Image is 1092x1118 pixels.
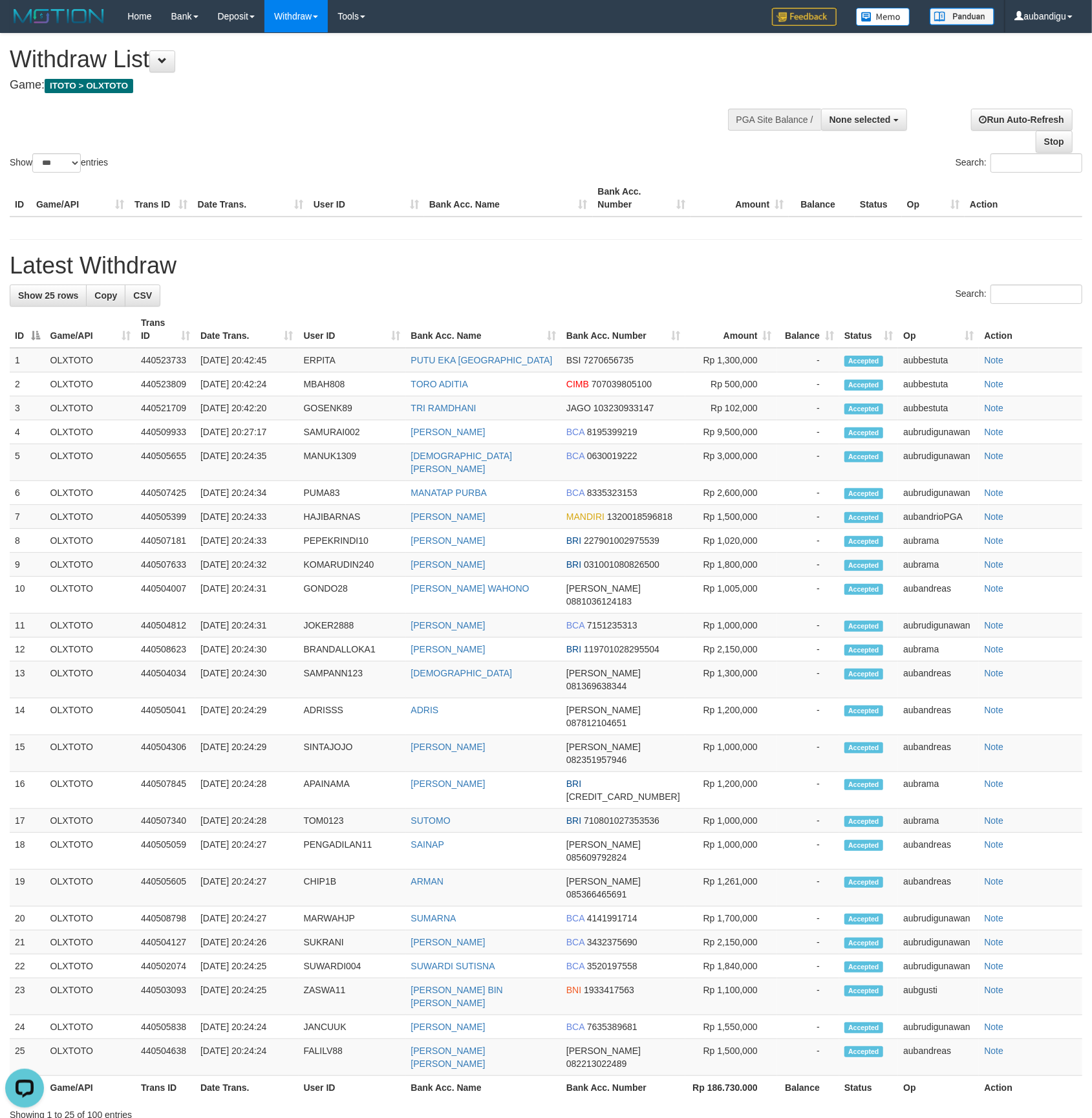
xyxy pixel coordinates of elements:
td: aubbestuta [898,396,979,420]
a: SUWARDI SUTISNA [411,961,495,971]
td: OLXTOTO [45,444,136,481]
td: aubrama [898,809,979,833]
a: Note [984,985,1003,995]
td: 6 [10,481,45,505]
td: [DATE] 20:27:17 [195,420,299,444]
span: JAGO [566,403,591,413]
a: Note [984,839,1003,850]
td: OLXTOTO [45,809,136,833]
td: 440504007 [136,577,195,614]
th: Action [979,311,1082,348]
td: OLXTOTO [45,420,136,444]
td: Rp 1,000,000 [685,614,777,638]
span: Copy 227901002975539 to clipboard [584,535,659,546]
td: OLXTOTO [45,529,136,553]
td: [DATE] 20:24:31 [195,577,299,614]
th: Amount [691,180,789,217]
span: Accepted [844,451,883,462]
a: Note [984,620,1003,630]
th: User ID: activate to sort column ascending [299,311,406,348]
td: HAJIBARNAS [299,505,406,529]
a: Note [984,876,1003,887]
td: [DATE] 20:42:24 [195,372,299,396]
a: [PERSON_NAME] [411,1022,486,1032]
img: MOTION_logo.png [10,6,108,26]
td: PENGADILAN11 [299,833,406,870]
img: Feedback.jpg [772,8,837,26]
a: [PERSON_NAME] [411,559,486,570]
a: Copy [86,285,125,306]
td: BRANDALLOKA1 [299,638,406,661]
a: [PERSON_NAME] [411,742,486,752]
td: 7 [10,505,45,529]
span: Copy 8335323153 to clipboard [587,488,637,498]
td: 9 [10,553,45,577]
span: Show 25 rows [18,290,78,301]
td: 12 [10,638,45,661]
span: Copy 1320018596818 to clipboard [607,511,672,522]
th: Trans ID: activate to sort column ascending [136,311,195,348]
a: [DEMOGRAPHIC_DATA][PERSON_NAME] [411,451,513,474]
a: [PERSON_NAME] [PERSON_NAME] [411,1046,486,1069]
td: Rp 1,200,000 [685,698,777,735]
span: [PERSON_NAME] [566,839,641,850]
td: Rp 1,500,000 [685,505,777,529]
td: - [777,529,839,553]
th: Op: activate to sort column ascending [898,311,979,348]
td: TOM0123 [299,809,406,833]
a: Note [984,815,1003,826]
th: Game/API: activate to sort column ascending [45,311,136,348]
th: Amount: activate to sort column ascending [685,311,777,348]
span: Copy [94,290,117,301]
td: - [777,444,839,481]
td: OLXTOTO [45,348,136,372]
th: Balance: activate to sort column ascending [777,311,839,348]
td: aubrama [898,638,979,661]
span: Accepted [844,705,883,716]
td: APAINAMA [299,772,406,809]
th: Bank Acc. Number: activate to sort column ascending [561,311,685,348]
td: aubandreas [898,661,979,698]
td: [DATE] 20:24:28 [195,772,299,809]
th: User ID [308,180,424,217]
a: [PERSON_NAME] [411,427,486,437]
td: SINTAJOJO [299,735,406,772]
span: Copy 0881036124183 to clipboard [566,596,632,607]
td: OLXTOTO [45,772,136,809]
span: Accepted [844,427,883,438]
a: TRI RAMDHANI [411,403,476,413]
td: 1 [10,348,45,372]
td: ADRISSS [299,698,406,735]
a: Note [984,668,1003,678]
a: PUTU EKA [GEOGRAPHIC_DATA] [411,355,553,365]
td: Rp 1,000,000 [685,809,777,833]
td: 18 [10,833,45,870]
a: Note [984,742,1003,752]
a: SUMARNA [411,913,456,923]
td: aubrama [898,529,979,553]
th: Bank Acc. Name: activate to sort column ascending [406,311,561,348]
a: Note [984,355,1003,365]
td: 440507425 [136,481,195,505]
td: [DATE] 20:24:27 [195,833,299,870]
td: OLXTOTO [45,481,136,505]
td: KOMARUDIN240 [299,553,406,577]
td: 13 [10,661,45,698]
td: GOSENK89 [299,396,406,420]
a: [PERSON_NAME] [411,779,486,789]
td: OLXTOTO [45,638,136,661]
span: BRI [566,535,581,546]
span: Copy 8195399219 to clipboard [587,427,637,437]
span: Accepted [844,816,883,827]
td: OLXTOTO [45,372,136,396]
a: [PERSON_NAME] [411,937,486,947]
span: None selected [830,114,891,125]
span: BCA [566,451,584,461]
span: Accepted [844,536,883,547]
td: 440507845 [136,772,195,809]
td: - [777,614,839,638]
th: Op [902,180,965,217]
td: OLXTOTO [45,577,136,614]
th: Game/API [31,180,129,217]
td: 440521709 [136,396,195,420]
